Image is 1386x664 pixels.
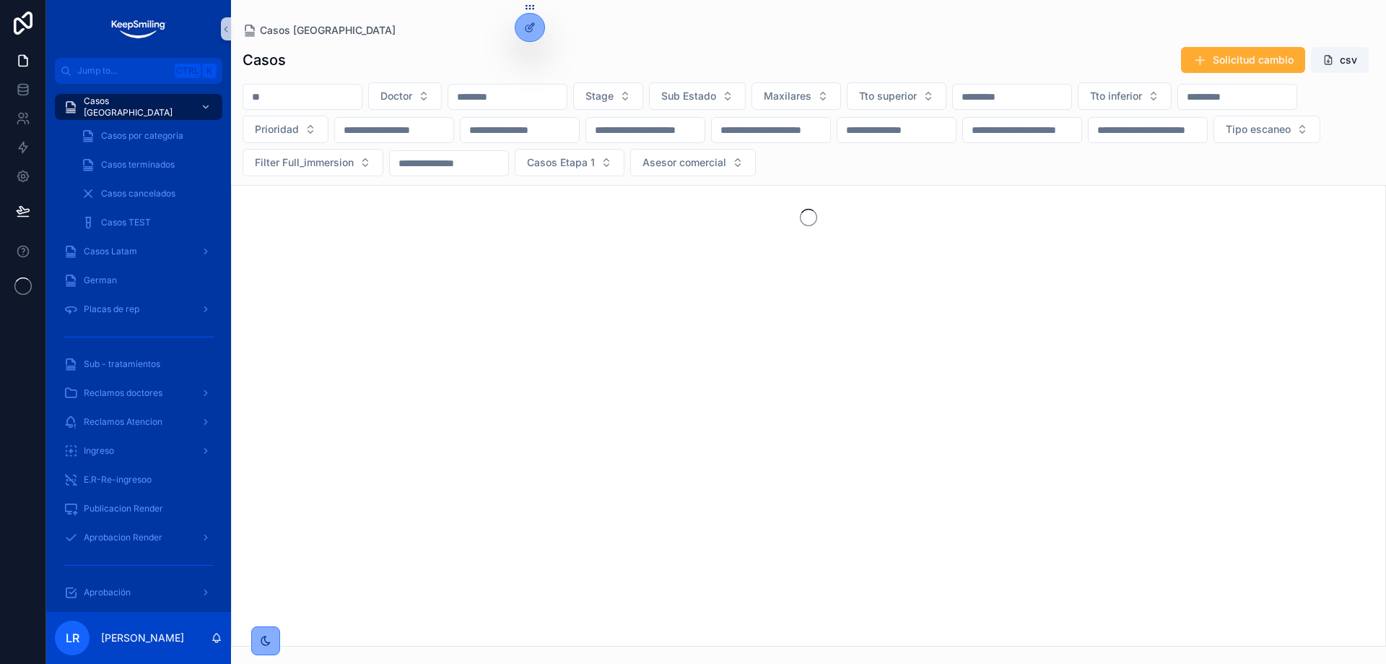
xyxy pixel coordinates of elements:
span: German [84,275,117,286]
button: Select Button [649,82,746,110]
button: Select Button [243,149,383,176]
span: Casos TEST [101,217,151,228]
a: Casos [GEOGRAPHIC_DATA] [55,94,222,120]
span: Placas de rep [84,303,139,315]
p: [PERSON_NAME] [101,631,184,645]
h1: Casos [243,50,286,70]
a: Casos TEST [72,210,222,236]
span: Casos terminados [101,159,175,171]
span: Jump to... [77,65,169,77]
button: Select Button [847,82,946,110]
span: Casos [GEOGRAPHIC_DATA] [84,95,189,118]
a: Casos cancelados [72,181,222,207]
a: Casos Latam [55,238,222,264]
span: Prioridad [255,122,299,137]
span: E.R-Re-ingresoo [84,474,152,486]
img: App logo [110,17,167,40]
button: Select Button [515,149,624,176]
span: Aprobación [84,587,131,598]
a: Casos [GEOGRAPHIC_DATA] [243,23,396,38]
button: Select Button [630,149,756,176]
a: Ingreso [55,438,222,464]
a: Placas de rep [55,296,222,322]
a: Reclamos Atencion [55,409,222,435]
a: E.R-Re-ingresoo [55,467,222,493]
span: Aprobacion Render [84,532,162,543]
a: Publicacion Render [55,496,222,522]
span: Asesor comercial [642,155,726,170]
span: Sub - tratamientos [84,358,160,370]
span: Casos cancelados [101,188,175,199]
span: Reclamos Atencion [84,416,162,428]
button: Select Button [573,82,643,110]
span: Ctrl [175,64,201,78]
a: Aprobacion Render [55,525,222,551]
button: csv [1311,47,1369,73]
span: Tipo escaneo [1226,122,1291,137]
span: Filter Full_immersion [255,155,354,170]
span: Sub Estado [661,89,716,103]
span: Casos Latam [84,246,137,257]
button: Select Button [751,82,841,110]
button: Jump to...CtrlK [55,58,222,84]
button: Select Button [368,82,442,110]
a: Sub - tratamientos [55,351,222,377]
span: Doctor [380,89,412,103]
span: Tto superior [859,89,917,103]
span: Casos Etapa 1 [527,155,595,170]
button: Select Button [243,116,328,143]
button: Select Button [1078,82,1172,110]
a: Casos terminados [72,152,222,178]
button: Solicitud cambio [1181,47,1305,73]
span: Casos por categoria [101,130,183,142]
a: German [55,267,222,293]
span: Casos [GEOGRAPHIC_DATA] [260,23,396,38]
span: LR [66,629,79,647]
span: Reclamos doctores [84,387,162,399]
span: Tto inferior [1090,89,1142,103]
a: Casos por categoria [72,123,222,149]
div: scrollable content [46,84,231,612]
a: Reclamos doctores [55,380,222,406]
span: Publicacion Render [84,503,163,514]
span: K [204,65,215,77]
a: Aprobación [55,579,222,605]
span: Stage [585,89,614,103]
button: Select Button [1213,116,1320,143]
span: Maxilares [764,89,811,103]
span: Solicitud cambio [1213,53,1294,67]
span: Ingreso [84,445,114,457]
